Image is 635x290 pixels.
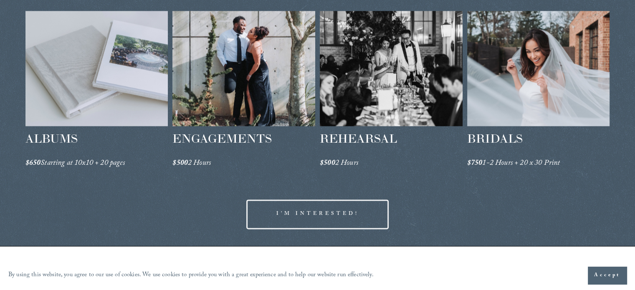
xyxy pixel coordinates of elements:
[172,131,272,146] span: ENGAGEMENTS
[25,131,78,146] span: ALBUMS
[320,157,335,170] em: $500
[40,157,124,170] em: Starting at 10x10 + 20 pages
[594,271,620,280] span: Accept
[482,157,560,170] em: 1-2 Hours + 20 x 30 Print
[320,131,397,146] span: REHEARSAL
[188,157,211,170] em: 2 Hours
[467,131,523,146] span: BRIDALS
[246,199,389,229] a: I'M INTERESTED!
[25,157,41,170] em: $650
[467,157,483,170] em: $750
[588,267,627,284] button: Accept
[335,157,358,170] em: 2 Hours
[172,157,188,170] em: $500
[8,270,374,282] p: By using this website, you agree to our use of cookies. We use cookies to provide you with a grea...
